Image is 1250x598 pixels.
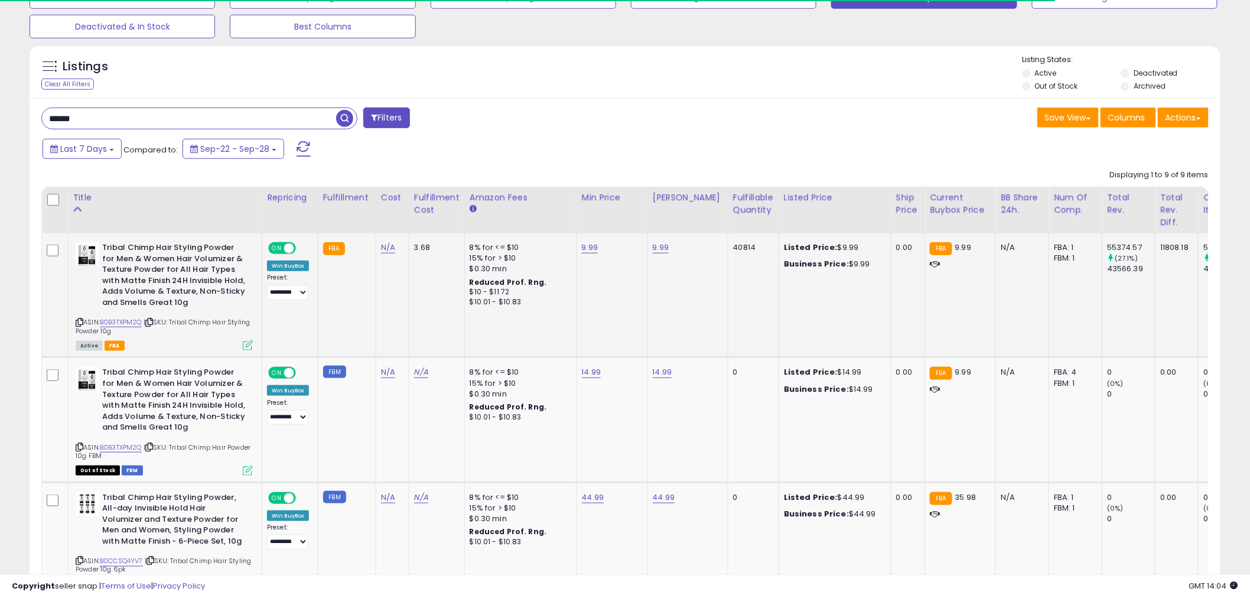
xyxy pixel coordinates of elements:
div: Preset: [267,399,309,425]
div: $14.99 [784,384,882,395]
a: N/A [381,492,395,503]
div: $10.01 - $10.83 [470,412,568,422]
span: 35.98 [955,492,976,503]
div: Win BuyBox [267,261,309,271]
div: 0.00 [1160,492,1189,503]
div: FBM: 1 [1054,253,1093,264]
a: 9.99 [653,242,669,253]
div: Preset: [267,274,309,300]
a: N/A [414,366,428,378]
img: 41Iu-EuhM4L._SL40_.jpg [76,492,99,516]
a: Terms of Use [101,580,151,591]
small: FBM [323,491,346,503]
div: $0.30 min [470,264,568,274]
div: Fulfillment Cost [414,191,460,216]
div: Num of Comp. [1054,191,1097,216]
div: 8% for <= $10 [470,242,568,253]
a: 44.99 [653,492,675,503]
span: 2025-10-6 14:04 GMT [1189,580,1238,591]
div: 0 [733,367,770,378]
div: Ordered Items [1203,191,1246,216]
a: N/A [414,492,428,503]
div: 8% for <= $10 [470,367,568,378]
div: ASIN: [76,367,253,474]
div: 40814 [733,242,770,253]
span: OFF [294,493,313,503]
b: Reduced Prof. Rng. [470,402,547,412]
span: Columns [1108,112,1145,123]
span: Last 7 Days [60,143,107,155]
div: 0 [1107,513,1155,524]
span: ON [269,243,284,253]
div: $10 - $11.72 [470,287,568,297]
div: 0 [1107,389,1155,399]
div: FBA: 4 [1054,367,1093,378]
div: 55374.57 [1107,242,1155,253]
span: | SKU: Tribal Chimp Hair Powder 10g FBM [76,443,250,460]
a: B0B3TXPM2Q [100,317,142,327]
div: 0 [733,492,770,503]
a: 14.99 [653,366,672,378]
label: Active [1035,68,1057,78]
small: (0%) [1203,379,1220,388]
div: 0 [1107,492,1155,503]
a: Privacy Policy [153,580,205,591]
button: Last 7 Days [43,139,122,159]
b: Business Price: [784,258,849,269]
div: Listed Price [784,191,886,204]
div: ASIN: [76,242,253,349]
b: Listed Price: [784,242,838,253]
a: 9.99 [582,242,598,253]
b: Listed Price: [784,366,838,378]
div: [PERSON_NAME] [653,191,723,204]
div: seller snap | | [12,581,205,592]
small: Amazon Fees. [470,204,477,214]
p: Listing States: [1023,54,1220,66]
small: FBM [323,366,346,378]
div: 3.68 [414,242,455,253]
div: $0.30 min [470,513,568,524]
div: $14.99 [784,367,882,378]
span: FBA [105,341,125,351]
span: All listings currently available for purchase on Amazon [76,341,103,351]
div: FBA: 1 [1054,242,1093,253]
small: (0%) [1203,503,1220,513]
a: N/A [381,366,395,378]
div: Win BuyBox [267,385,309,396]
a: N/A [381,242,395,253]
div: Title [73,191,257,204]
small: (0%) [1107,503,1124,513]
div: $44.99 [784,509,882,519]
b: Tribal Chimp Hair Styling Powder for Men & Women Hair Volumizer & Texture Powder for All Hair Typ... [102,242,246,311]
div: 15% for > $10 [470,378,568,389]
strong: Copyright [12,580,55,591]
span: Compared to: [123,144,178,155]
div: 0.00 [896,242,916,253]
div: Total Rev. [1107,191,1150,216]
span: | SKU: Tribal Chimp Hair Styling Powder 10g [76,317,250,335]
div: Win BuyBox [267,511,309,521]
label: Out of Stock [1035,81,1078,91]
span: Sep-22 - Sep-28 [200,143,269,155]
b: Listed Price: [784,492,838,503]
small: FBA [323,242,345,255]
div: Total Rev. Diff. [1160,191,1193,229]
div: $0.30 min [470,389,568,399]
a: B0B3TXPM2Q [100,443,142,453]
small: (27.1%) [1115,253,1138,263]
label: Archived [1134,81,1166,91]
label: Deactivated [1134,68,1178,78]
div: 0 [1107,367,1155,378]
span: | SKU: Tribal Chimp Hair Styling Powder 10g 6pk [76,557,251,574]
div: Ship Price [896,191,920,216]
span: OFF [294,243,313,253]
div: N/A [1001,242,1040,253]
div: $9.99 [784,242,882,253]
b: Business Price: [784,383,849,395]
small: FBA [930,492,952,505]
a: B0CCSQ4YV7 [100,557,143,567]
button: Deactivated & In Stock [30,15,215,38]
h5: Listings [63,58,108,75]
span: 9.99 [955,366,972,378]
span: ON [269,368,284,378]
